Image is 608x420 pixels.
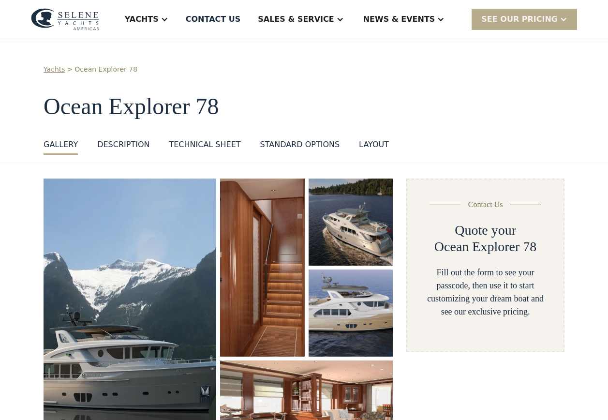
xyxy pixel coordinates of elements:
[309,270,393,357] a: open lightbox
[423,266,548,318] div: Fill out the form to see your passcode, then use it to start customizing your dream boat and see ...
[97,139,149,150] div: DESCRIPTION
[359,139,389,155] a: layout
[125,14,159,25] div: Yachts
[260,139,340,150] div: standard options
[67,64,73,75] div: >
[309,179,393,266] a: open lightbox
[186,14,241,25] div: Contact US
[169,139,240,150] div: Technical sheet
[74,64,137,75] a: Ocean Explorer 78
[44,139,78,155] a: GALLERY
[359,139,389,150] div: layout
[481,14,558,25] div: SEE Our Pricing
[169,139,240,155] a: Technical sheet
[44,94,564,120] h1: Ocean Explorer 78
[468,199,503,210] div: Contact Us
[434,239,536,255] h2: Ocean Explorer 78
[258,14,334,25] div: Sales & Service
[406,179,564,352] form: Yacht Detail Page form
[363,14,435,25] div: News & EVENTS
[97,139,149,155] a: DESCRIPTION
[44,139,78,150] div: GALLERY
[220,179,305,357] a: open lightbox
[31,8,99,30] img: logo
[260,139,340,155] a: standard options
[455,222,516,239] h2: Quote your
[472,9,577,30] div: SEE Our Pricing
[44,64,65,75] a: Yachts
